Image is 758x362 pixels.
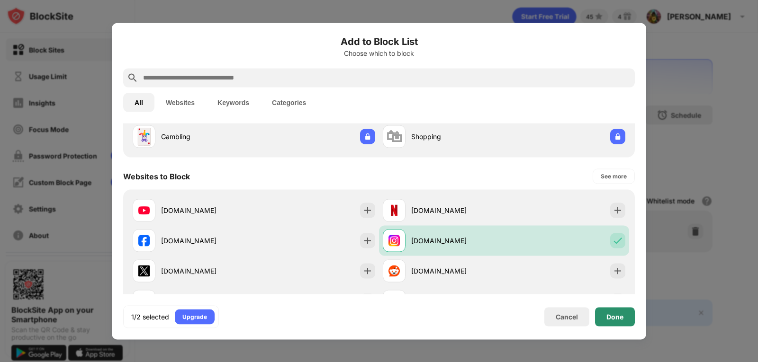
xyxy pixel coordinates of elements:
[411,205,504,215] div: [DOMAIN_NAME]
[161,132,254,141] div: Gambling
[601,171,627,181] div: See more
[388,235,400,246] img: favicons
[388,204,400,216] img: favicons
[123,49,635,57] div: Choose which to block
[154,93,206,112] button: Websites
[131,312,169,321] div: 1/2 selected
[606,313,623,320] div: Done
[261,93,317,112] button: Categories
[127,72,138,83] img: search.svg
[123,34,635,48] h6: Add to Block List
[556,313,578,321] div: Cancel
[411,132,504,141] div: Shopping
[388,265,400,276] img: favicons
[138,235,150,246] img: favicons
[182,312,207,321] div: Upgrade
[206,93,261,112] button: Keywords
[138,265,150,276] img: favicons
[161,205,254,215] div: [DOMAIN_NAME]
[134,127,154,146] div: 🃏
[411,236,504,246] div: [DOMAIN_NAME]
[161,266,254,276] div: [DOMAIN_NAME]
[161,236,254,246] div: [DOMAIN_NAME]
[123,171,190,181] div: Websites to Block
[123,93,154,112] button: All
[411,266,504,276] div: [DOMAIN_NAME]
[386,127,402,146] div: 🛍
[138,204,150,216] img: favicons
